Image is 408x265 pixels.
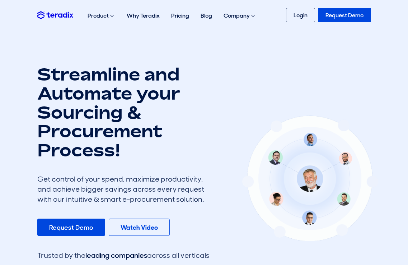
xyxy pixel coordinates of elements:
div: Trusted by the across all verticals [37,250,210,260]
b: Watch Video [121,223,158,232]
img: Teradix Main Illustration [238,109,382,250]
a: Why Teradix [121,4,165,27]
div: Product [82,4,121,27]
h1: Streamline and Automate your Sourcing & Procurement Process! [37,65,210,160]
a: Login [286,8,315,22]
div: Company [218,4,262,27]
img: Teradix logo [37,11,73,19]
a: Pricing [165,4,195,27]
a: Blog [195,4,218,27]
span: leading companies [85,251,147,260]
a: Watch Video [109,219,170,236]
a: Request Demo [37,219,105,236]
a: Request Demo [318,8,371,22]
div: Get control of your spend, maximize productivity, and achieve bigger savings across every request... [37,174,210,204]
